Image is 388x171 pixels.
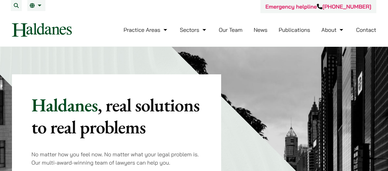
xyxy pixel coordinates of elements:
a: News [254,26,267,33]
a: Publications [279,26,310,33]
a: Sectors [180,26,207,33]
mark: , real solutions to real problems [32,93,200,139]
p: Haldanes [32,94,202,138]
a: Practice Areas [124,26,169,33]
a: Our Team [219,26,242,33]
a: Contact [356,26,376,33]
p: No matter how you feel now. No matter what your legal problem is. Our multi-award-winning team of... [32,150,202,167]
a: About [321,26,345,33]
a: Emergency helpline[PHONE_NUMBER] [265,3,371,10]
img: Logo of Haldanes [12,23,72,37]
a: EN [30,3,43,8]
